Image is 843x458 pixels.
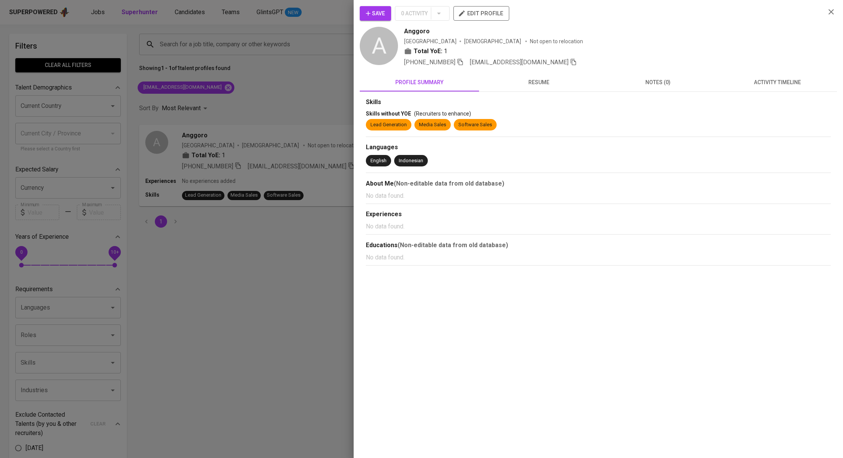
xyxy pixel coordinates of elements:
span: [EMAIL_ADDRESS][DOMAIN_NAME] [470,59,568,66]
p: No data found. [366,222,831,231]
span: profile summary [364,78,474,87]
div: Educations [366,241,831,250]
div: A [360,27,398,65]
p: No data found. [366,253,831,262]
span: [DEMOGRAPHIC_DATA] [464,37,522,45]
a: edit profile [453,10,509,16]
div: About Me [366,179,831,188]
button: edit profile [453,6,509,21]
p: No data found. [366,191,831,200]
span: edit profile [460,8,503,18]
b: (Non-editable data from old database) [398,241,508,249]
button: Save [360,6,391,21]
div: Indonesian [399,157,423,165]
span: Skills without YOE [366,111,411,117]
p: Not open to relocation [530,37,583,45]
div: Software Sales [458,121,492,129]
span: resume [484,78,594,87]
div: Languages [366,143,831,152]
b: Total YoE: [414,47,442,56]
span: activity timeline [722,78,832,87]
span: [PHONE_NUMBER] [404,59,455,66]
div: Lead Generation [370,121,407,129]
div: English [370,157,387,165]
b: (Non-editable data from old database) [394,180,504,187]
span: notes (0) [603,78,713,87]
span: Anggoro [404,27,430,36]
div: Skills [366,98,831,107]
span: (Recruiters to enhance) [414,111,471,117]
span: Save [366,9,385,18]
div: Experiences [366,210,831,219]
div: [GEOGRAPHIC_DATA] [404,37,456,45]
div: Media Sales [419,121,446,129]
span: 1 [444,47,447,56]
